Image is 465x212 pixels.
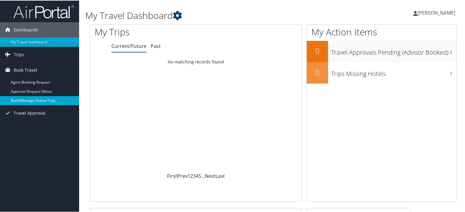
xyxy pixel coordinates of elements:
[196,172,198,179] a: 4
[331,45,456,56] h3: Travel Approvals Pending (Advisor Booked)
[85,9,336,21] h1: My Travel Dashboard
[307,40,456,62] a: 0Travel Approvals Pending (Advisor Booked)
[201,172,205,179] span: …
[193,172,196,179] a: 3
[413,3,461,21] a: [PERSON_NAME]
[187,172,190,179] a: 1
[14,22,38,37] span: Dashboards
[90,56,302,67] td: No matching records found
[331,66,456,77] h3: Trips Missing Hotels
[14,46,24,62] span: Trips
[190,172,193,179] a: 2
[95,25,209,38] h1: My Trips
[111,42,146,49] a: Current/Future
[177,172,187,179] a: Prev
[215,172,225,179] a: Last
[205,172,215,179] a: Next
[307,45,328,56] h2: 0
[14,105,46,120] span: Travel Approval
[198,172,201,179] a: 5
[307,66,328,77] h2: 0
[151,42,161,49] a: Past
[167,172,177,179] a: First
[418,9,455,16] span: [PERSON_NAME]
[13,4,74,18] img: airportal-logo.png
[307,25,456,38] h1: My Action Items
[307,62,456,83] a: 0Trips Missing Hotels
[14,62,37,77] span: Book Travel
